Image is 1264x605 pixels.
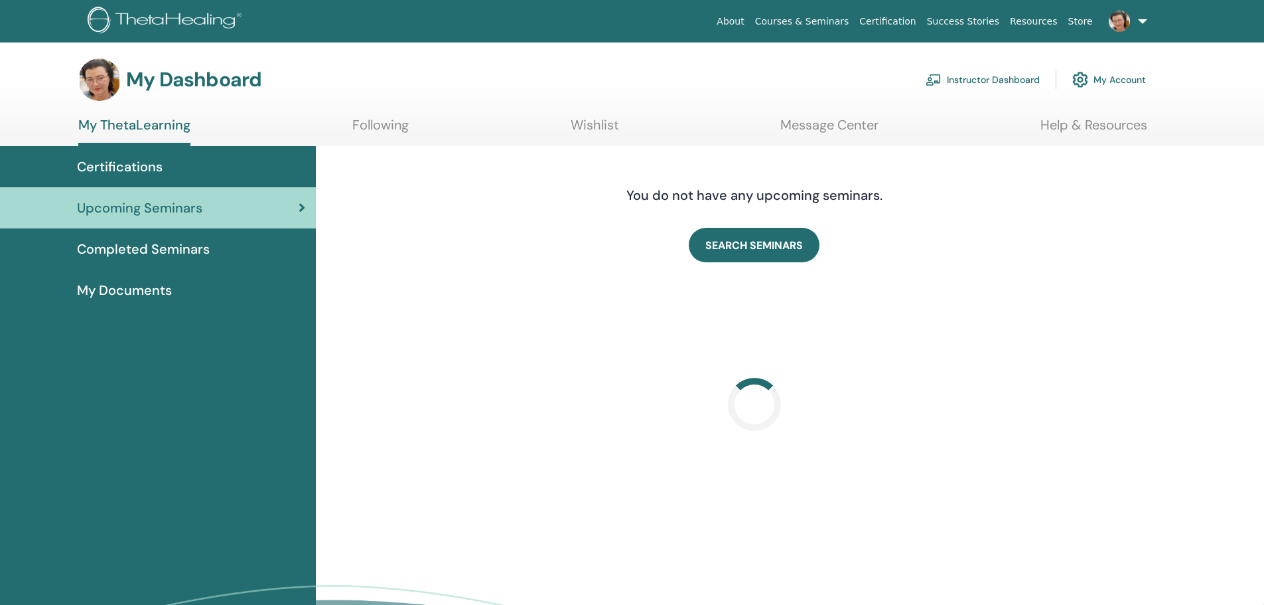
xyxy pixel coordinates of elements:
[77,198,202,218] span: Upcoming Seminars
[545,187,963,203] h4: You do not have any upcoming seminars.
[88,7,246,37] img: logo.png
[705,238,803,252] span: SEARCH SEMINARS
[78,58,121,101] img: default.jpg
[78,117,190,146] a: My ThetaLearning
[77,280,172,300] span: My Documents
[126,68,261,92] h3: My Dashboard
[1072,68,1088,91] img: cog.svg
[1072,65,1146,94] a: My Account
[1063,9,1098,34] a: Store
[854,9,921,34] a: Certification
[922,9,1005,34] a: Success Stories
[1040,117,1147,143] a: Help & Resources
[780,117,878,143] a: Message Center
[77,239,210,259] span: Completed Seminars
[689,228,819,262] a: SEARCH SEMINARS
[750,9,855,34] a: Courses & Seminars
[1005,9,1063,34] a: Resources
[352,117,409,143] a: Following
[926,65,1040,94] a: Instructor Dashboard
[571,117,619,143] a: Wishlist
[1109,11,1130,32] img: default.jpg
[926,74,942,86] img: chalkboard-teacher.svg
[77,157,163,177] span: Certifications
[711,9,749,34] a: About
